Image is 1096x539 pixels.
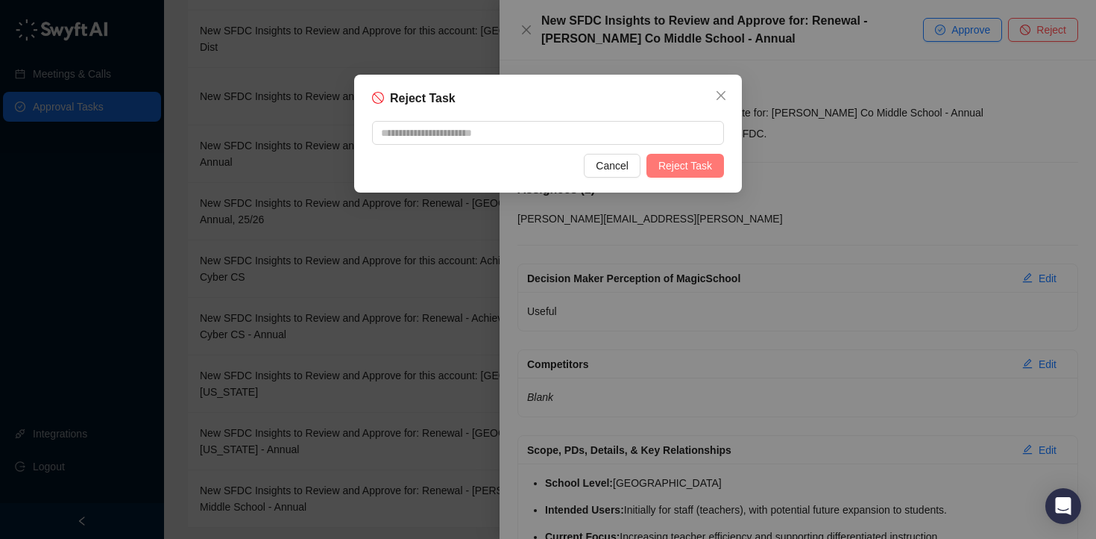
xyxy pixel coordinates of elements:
button: Reject Task [646,154,724,178]
span: Reject Task [658,158,712,174]
span: Cancel [596,158,629,174]
h5: Reject Task [390,90,456,108]
div: Open Intercom Messenger [1045,488,1081,524]
button: Cancel [584,154,640,178]
button: Close [709,84,733,108]
span: close [715,90,727,102]
span: stop [372,92,384,104]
